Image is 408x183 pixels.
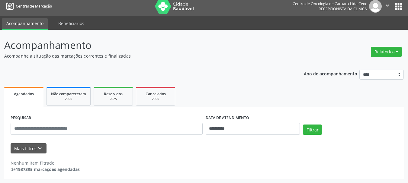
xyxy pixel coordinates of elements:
[98,97,128,101] div: 2025
[14,91,34,96] span: Agendados
[4,38,284,53] p: Acompanhamento
[4,1,52,11] a: Central de Marcação
[146,91,166,96] span: Cancelados
[11,160,80,166] div: Nenhum item filtrado
[393,1,404,12] button: apps
[319,6,367,11] span: Recepcionista da clínica
[293,1,367,6] div: Centro de Oncologia de Caruaru Ltda Ceoc
[51,91,86,96] span: Não compareceram
[2,18,48,30] a: Acompanhamento
[11,143,47,154] button: Mais filtroskeyboard_arrow_down
[11,166,80,172] div: de
[51,97,86,101] div: 2025
[304,70,357,77] p: Ano de acompanhamento
[54,18,88,29] a: Beneficiários
[16,4,52,9] span: Central de Marcação
[16,166,80,172] strong: 1937395 marcações agendadas
[371,47,402,57] button: Relatórios
[37,145,43,152] i: keyboard_arrow_down
[384,2,391,9] i: 
[11,113,31,123] label: PESQUISAR
[206,113,249,123] label: DATA DE ATENDIMENTO
[4,53,284,59] p: Acompanhe a situação das marcações correntes e finalizadas
[303,125,322,135] button: Filtrar
[104,91,123,96] span: Resolvidos
[140,97,171,101] div: 2025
